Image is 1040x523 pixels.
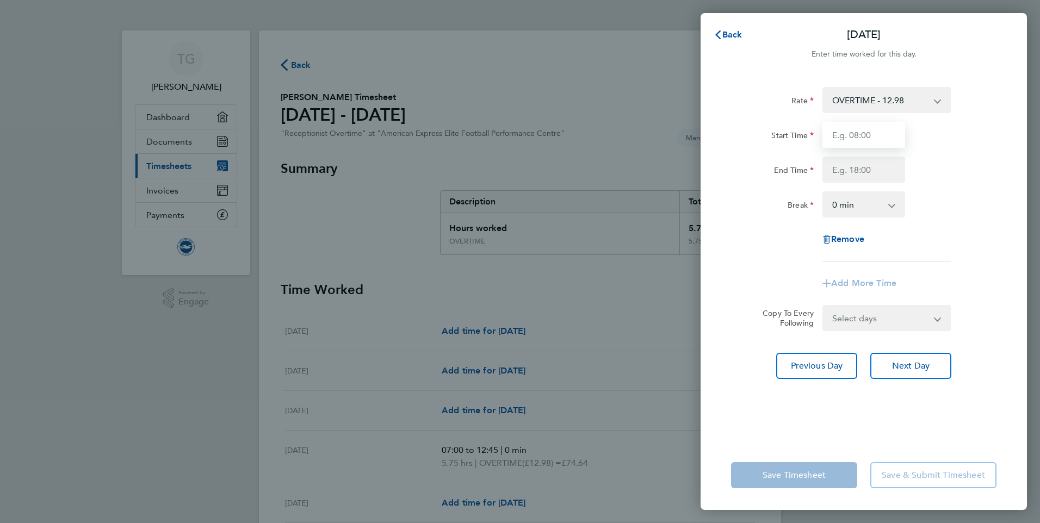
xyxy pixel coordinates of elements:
[822,122,905,148] input: E.g. 08:00
[703,24,753,46] button: Back
[754,308,814,328] label: Copy To Every Following
[892,360,930,371] span: Next Day
[771,130,814,144] label: Start Time
[822,157,905,183] input: E.g. 18:00
[722,29,742,40] span: Back
[791,96,814,109] label: Rate
[831,234,864,244] span: Remove
[701,48,1027,61] div: Enter time worked for this day.
[822,235,864,244] button: Remove
[776,353,857,379] button: Previous Day
[774,165,814,178] label: End Time
[791,360,843,371] span: Previous Day
[870,353,951,379] button: Next Day
[847,27,881,42] p: [DATE]
[788,200,814,213] label: Break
